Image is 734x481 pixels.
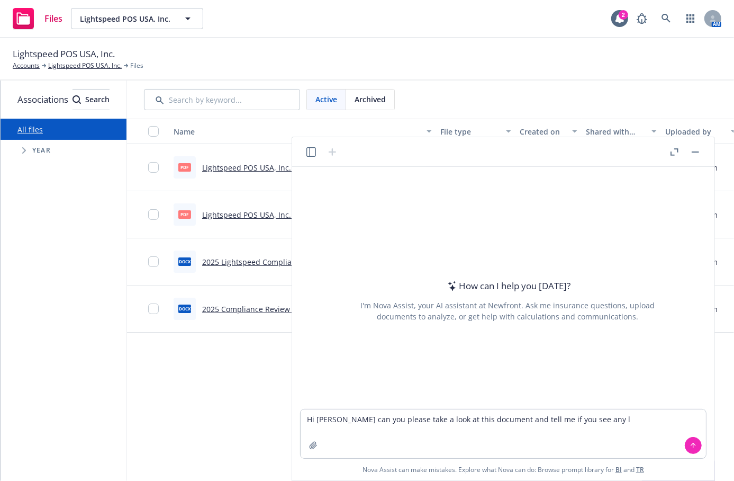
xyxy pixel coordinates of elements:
button: Created on [515,119,582,144]
a: Switch app [680,8,701,29]
a: Files [8,4,67,33]
span: Active [315,94,337,105]
input: Toggle Row Selected [148,209,159,220]
div: Tree Example [1,140,126,161]
a: Lightspeed POS USA, Inc. Wrap Plan Doc.pdf [202,210,359,220]
span: Year [32,147,51,154]
a: Lightspeed POS USA, Inc. [48,61,122,70]
span: pdf [178,163,191,171]
span: Files [130,61,143,70]
span: Lightspeed POS USA, Inc. [13,47,115,61]
button: Shared with client [582,119,661,144]
svg: Search [73,95,81,104]
a: All files [17,124,43,135]
a: TR [636,465,644,474]
div: 2 [619,10,628,20]
div: Name [174,126,420,137]
a: Search [656,8,677,29]
span: Nova Assist can make mistakes. Explore what Nova can do: Browse prompt library for and [363,459,644,480]
input: Toggle Row Selected [148,304,159,314]
span: Archived [355,94,386,105]
a: 2025 Compliance Review Checklist.docx [202,304,342,314]
div: I'm Nova Assist, your AI assistant at Newfront. Ask me insurance questions, upload documents to a... [359,300,656,322]
a: Lightspeed POS USA, Inc. Wrap SPD.pdf [202,163,342,173]
span: Files [44,14,62,23]
a: 2025 Lightspeed Compliance Checklist.docx [202,257,357,267]
div: Shared with client [586,126,645,137]
div: How can I help you [DATE]? [445,279,571,293]
div: File type [440,126,500,137]
span: docx [178,305,191,313]
div: Created on [520,126,566,137]
div: Uploaded by [665,126,724,137]
span: Lightspeed POS USA, Inc. [80,13,171,24]
span: docx [178,257,191,265]
input: Select all [148,126,159,137]
input: Toggle Row Selected [148,256,159,267]
textarea: Hi [PERSON_NAME] can you please take a look at this document and tell me if you see any l [301,409,706,458]
button: SearchSearch [73,89,110,110]
input: Toggle Row Selected [148,162,159,173]
a: Accounts [13,61,40,70]
a: BI [615,465,622,474]
input: Search by keyword... [144,89,300,110]
span: Associations [17,93,68,106]
div: Search [73,90,110,110]
a: Report a Bug [631,8,653,29]
button: Name [169,119,436,144]
button: Lightspeed POS USA, Inc. [71,8,203,29]
button: File type [436,119,515,144]
span: pdf [178,210,191,218]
